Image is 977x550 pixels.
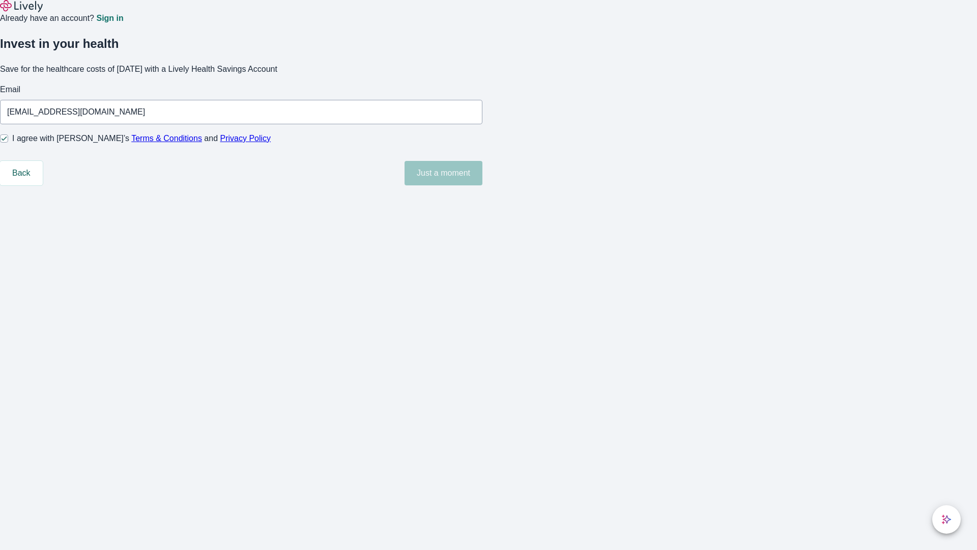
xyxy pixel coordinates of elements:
button: chat [932,505,961,534]
a: Privacy Policy [220,134,271,143]
svg: Lively AI Assistant [941,514,952,525]
a: Sign in [96,14,123,22]
span: I agree with [PERSON_NAME]’s and [12,132,271,145]
a: Terms & Conditions [131,134,202,143]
